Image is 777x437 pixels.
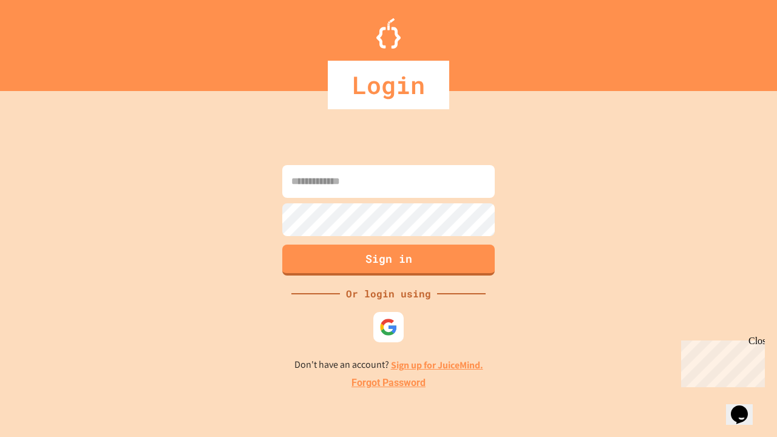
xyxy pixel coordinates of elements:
iframe: chat widget [676,336,765,387]
img: google-icon.svg [379,318,398,336]
div: Login [328,61,449,109]
div: Or login using [340,286,437,301]
button: Sign in [282,245,495,276]
div: Chat with us now!Close [5,5,84,77]
a: Forgot Password [351,376,426,390]
a: Sign up for JuiceMind. [391,359,483,371]
img: Logo.svg [376,18,401,49]
iframe: chat widget [726,388,765,425]
p: Don't have an account? [294,357,483,373]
